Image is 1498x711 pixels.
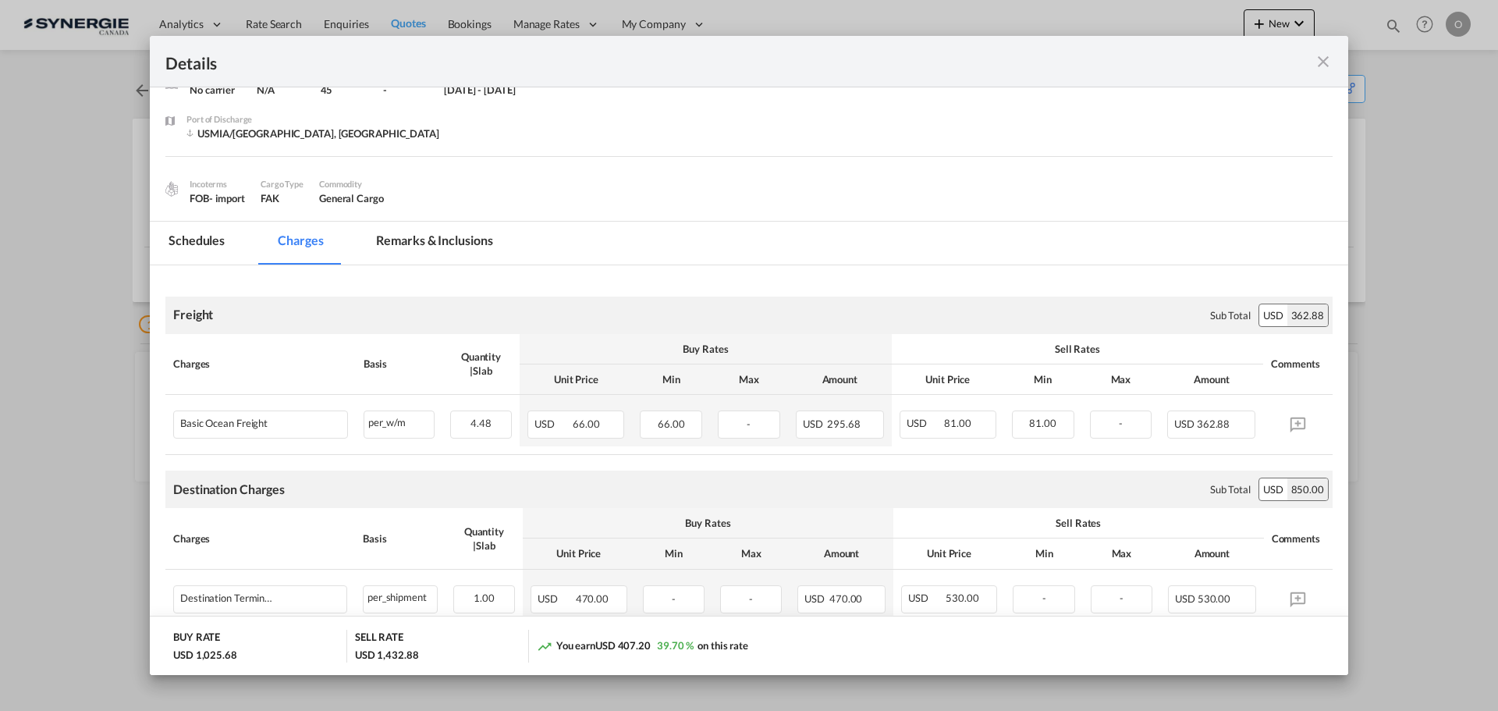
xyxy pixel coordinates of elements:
[1005,539,1082,569] th: Min
[383,83,428,97] div: -
[829,592,862,605] span: 470.00
[190,177,245,191] div: Incoterms
[537,638,748,655] div: You earn on this rate
[1120,592,1123,604] span: -
[363,531,438,546] div: Basis
[364,586,437,606] div: per_shipment
[1287,478,1328,500] div: 850.00
[180,592,274,604] div: Destination Terminals (DTHC)
[788,364,892,395] th: Amount
[355,648,419,662] div: USD 1,432.88
[1159,364,1263,395] th: Amount
[173,531,347,546] div: Charges
[173,357,348,371] div: Charges
[1175,592,1195,605] span: USD
[672,592,676,605] span: -
[1264,508,1333,569] th: Comments
[261,177,304,191] div: Cargo Type
[908,592,944,604] span: USD
[1119,417,1123,429] span: -
[450,350,513,378] div: Quantity | Slab
[357,222,511,265] md-tab-item: Remarks & Inclusions
[827,418,860,430] span: 295.68
[1082,364,1160,395] th: Max
[901,516,1256,530] div: Sell Rates
[595,639,651,652] span: USD 407.20
[523,539,635,569] th: Unit Price
[1259,478,1287,500] div: USD
[257,84,275,96] span: N/A
[747,418,751,430] span: -
[1314,52,1333,71] md-icon: icon-close fg-AAA8AD m-0 cursor
[632,364,710,395] th: Min
[190,83,241,97] div: No carrier
[900,342,1255,356] div: Sell Rates
[537,638,552,654] md-icon: icon-trending-up
[173,481,285,498] div: Destination Charges
[658,418,685,430] span: 66.00
[165,52,1216,71] div: Details
[364,411,434,431] div: per_w/m
[150,222,243,265] md-tab-item: Schedules
[790,539,893,569] th: Amount
[453,524,515,553] div: Quantity | Slab
[534,418,570,430] span: USD
[321,83,368,97] div: 45
[1083,539,1160,569] th: Max
[364,357,435,371] div: Basis
[190,191,245,205] div: FOB
[173,648,237,662] div: USD 1,025.68
[209,191,245,205] div: - import
[946,592,978,604] span: 530.00
[180,418,268,429] div: Basic Ocean Freight
[1210,482,1251,496] div: Sub Total
[1198,592,1230,605] span: 530.00
[173,306,213,323] div: Freight
[474,592,495,604] span: 1.00
[259,222,342,265] md-tab-item: Charges
[657,639,694,652] span: 39.70 %
[186,112,439,126] div: Port of Discharge
[1174,418,1194,430] span: USD
[470,417,492,429] span: 4.48
[1004,364,1082,395] th: Min
[1042,592,1046,604] span: -
[893,539,1006,569] th: Unit Price
[749,592,753,605] span: -
[712,539,790,569] th: Max
[538,592,573,605] span: USD
[1160,539,1264,569] th: Amount
[804,592,827,605] span: USD
[907,417,942,429] span: USD
[261,191,304,205] div: FAK
[1263,334,1333,395] th: Comments
[1210,308,1251,322] div: Sub Total
[1287,304,1328,326] div: 362.88
[150,36,1348,676] md-dialog: Port of Loading ...
[186,126,439,140] div: USMIA/Miami, FL
[520,364,632,395] th: Unit Price
[163,180,180,197] img: cargo.png
[635,539,712,569] th: Min
[1197,418,1230,430] span: 362.88
[531,516,886,530] div: Buy Rates
[944,417,971,429] span: 81.00
[1029,417,1056,429] span: 81.00
[527,342,883,356] div: Buy Rates
[573,418,600,430] span: 66.00
[710,364,788,395] th: Max
[319,192,384,204] span: General Cargo
[576,592,609,605] span: 470.00
[319,177,384,191] div: Commodity
[173,630,220,648] div: BUY RATE
[150,222,527,265] md-pagination-wrapper: Use the left and right arrow keys to navigate between tabs
[803,418,825,430] span: USD
[1259,304,1287,326] div: USD
[444,83,516,97] div: 1 Aug 2025 - 14 Aug 2025
[892,364,1004,395] th: Unit Price
[355,630,403,648] div: SELL RATE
